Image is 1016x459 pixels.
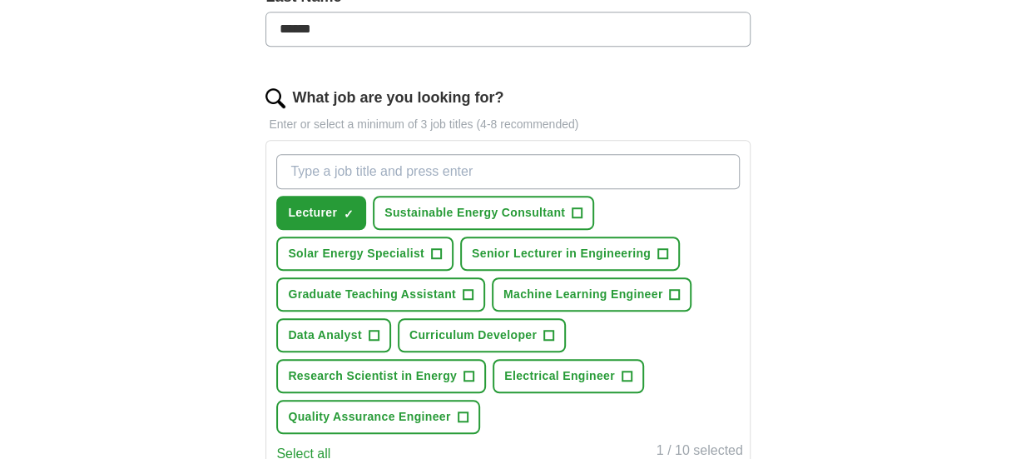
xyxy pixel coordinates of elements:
span: Quality Assurance Engineer [288,408,450,426]
button: Research Scientist in Energy [276,359,486,393]
label: What job are you looking for? [292,87,503,109]
button: Sustainable Energy Consultant [373,196,594,230]
button: Electrical Engineer [493,359,644,393]
button: Senior Lecturer in Engineering [460,237,680,271]
span: ✓ [344,207,354,221]
span: Curriculum Developer [409,327,537,344]
span: Sustainable Energy Consultant [384,204,565,222]
button: Lecturer✓ [276,196,366,230]
button: Graduate Teaching Assistant [276,277,485,312]
span: Solar Energy Specialist [288,245,424,262]
input: Type a job title and press enter [276,154,739,189]
span: Machine Learning Engineer [503,286,663,303]
p: Enter or select a minimum of 3 job titles (4-8 recommended) [265,116,750,133]
button: Solar Energy Specialist [276,237,453,271]
span: Research Scientist in Energy [288,367,457,385]
span: Electrical Engineer [504,367,615,385]
span: Data Analyst [288,327,362,344]
button: Quality Assurance Engineer [276,400,479,434]
span: Lecturer [288,204,337,222]
img: search.png [265,88,285,108]
span: Graduate Teaching Assistant [288,286,456,303]
button: Data Analyst [276,318,391,352]
button: Curriculum Developer [398,318,566,352]
button: Machine Learning Engineer [492,277,692,312]
span: Senior Lecturer in Engineering [472,245,651,262]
